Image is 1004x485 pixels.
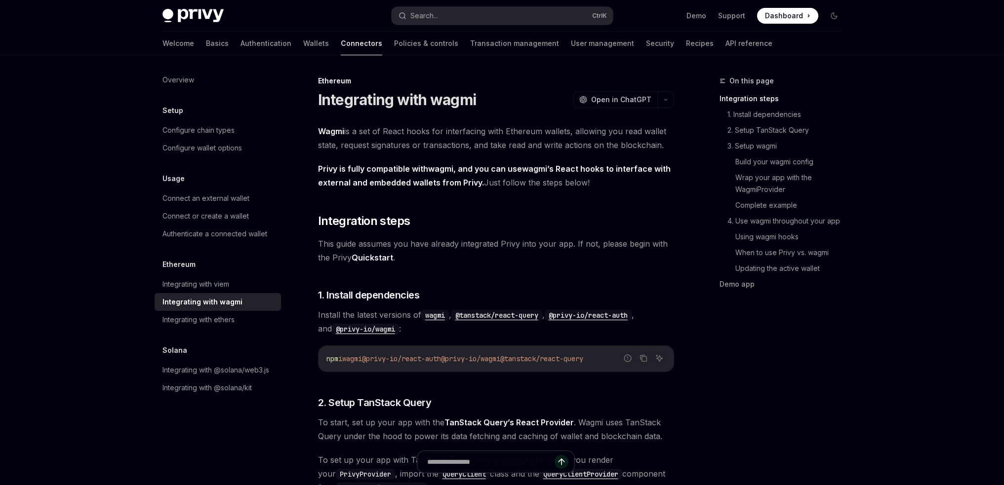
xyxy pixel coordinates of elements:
h5: Solana [162,344,187,356]
div: Authenticate a connected wallet [162,228,267,240]
a: Configure wallet options [155,139,281,157]
span: Open in ChatGPT [591,95,651,105]
a: Integrating with @solana/kit [155,379,281,397]
a: Recipes [686,32,714,55]
div: Connect an external wallet [162,192,249,204]
div: Overview [162,74,194,86]
div: Ethereum [318,76,674,86]
h1: Integrating with wagmi [318,91,477,109]
span: Ctrl K [592,12,607,20]
h5: Ethereum [162,259,196,270]
span: 2. Setup TanStack Query [318,396,432,410]
a: Wallets [303,32,329,55]
a: @privy-io/react-auth [545,310,632,320]
div: Integrating with @solana/web3.js [162,364,269,376]
a: Overview [155,71,281,89]
a: Configure chain types [155,121,281,139]
button: Copy the contents from the code block [637,352,650,365]
span: 1. Install dependencies [318,288,420,302]
span: is a set of React hooks for interfacing with Ethereum wallets, allowing you read wallet state, re... [318,124,674,152]
div: Connect or create a wallet [162,210,249,222]
span: @privy-io/react-auth [362,354,441,363]
a: Using wagmi hooks [720,229,850,245]
a: Wagmi [318,126,344,137]
a: Quickstart [352,253,393,263]
span: i [338,354,342,363]
a: Complete example [720,197,850,213]
button: Search...CtrlK [392,7,613,25]
a: Basics [206,32,229,55]
code: @tanstack/react-query [451,310,542,321]
div: Integrating with viem [162,278,229,290]
a: Support [718,11,745,21]
span: Integration steps [318,213,410,229]
a: Authentication [241,32,291,55]
a: 1. Install dependencies [720,107,850,122]
span: Dashboard [765,11,803,21]
a: Dashboard [757,8,818,24]
code: @privy-io/react-auth [545,310,632,321]
div: Integrating with @solana/kit [162,382,252,394]
a: 2. Setup TanStack Query [720,122,850,138]
div: Integrating with wagmi [162,296,242,308]
h5: Setup [162,105,183,116]
a: Connectors [341,32,382,55]
strong: Privy is fully compatible with , and you can use ’s React hooks to interface with external and em... [318,164,671,187]
span: wagmi [342,354,362,363]
span: Install the latest versions of , , , and : [318,308,674,336]
span: @tanstack/react-query [500,354,583,363]
a: wagmi [428,164,453,174]
a: Policies & controls [394,32,458,55]
a: Connect an external wallet [155,189,281,207]
button: Open in ChatGPT [573,91,657,108]
a: Integrating with wagmi [155,293,281,311]
input: Ask a question... [427,451,555,473]
a: wagmi [421,310,449,320]
a: Authenticate a connected wallet [155,225,281,243]
a: Integrating with viem [155,275,281,293]
button: Ask AI [653,352,666,365]
a: Demo [686,11,706,21]
span: To start, set up your app with the . Wagmi uses TanStack Query under the hood to power its data f... [318,415,674,443]
a: Updating the active wallet [720,261,850,276]
a: Build your wagmi config [720,154,850,170]
span: Just follow the steps below! [318,162,674,189]
a: Connect or create a wallet [155,207,281,225]
img: dark logo [162,9,224,23]
div: Configure wallet options [162,142,242,154]
span: On this page [729,75,774,87]
a: Integrating with @solana/web3.js [155,361,281,379]
div: Search... [410,10,438,22]
a: Welcome [162,32,194,55]
a: Integrating with ethers [155,311,281,329]
span: npm [326,354,338,363]
code: @privy-io/wagmi [332,324,399,335]
a: When to use Privy vs. wagmi [720,245,850,261]
a: 4. Use wagmi throughout your app [720,213,850,229]
a: @privy-io/wagmi [332,324,399,334]
a: 3. Setup wagmi [720,138,850,154]
a: Transaction management [470,32,559,55]
a: TanStack Query’s React Provider [444,417,574,428]
a: API reference [725,32,772,55]
a: Demo app [720,276,850,292]
a: wagmi [522,164,547,174]
code: wagmi [421,310,449,321]
div: Configure chain types [162,124,235,136]
button: Toggle dark mode [826,8,842,24]
a: Wrap your app with the WagmiProvider [720,170,850,197]
button: Send message [555,455,568,469]
button: Report incorrect code [621,352,634,365]
span: @privy-io/wagmi [441,354,500,363]
a: User management [571,32,634,55]
div: Integrating with ethers [162,314,235,326]
a: @tanstack/react-query [451,310,542,320]
a: Security [646,32,674,55]
a: Integration steps [720,91,850,107]
span: This guide assumes you have already integrated Privy into your app. If not, please begin with the... [318,237,674,264]
h5: Usage [162,173,185,185]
